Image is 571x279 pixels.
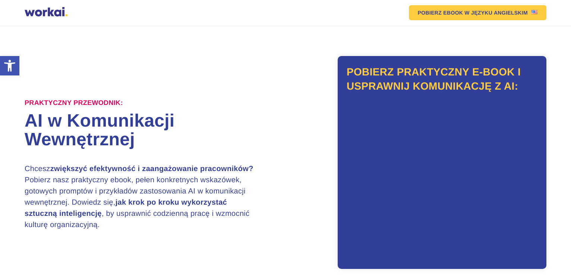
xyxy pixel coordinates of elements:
strong: jak krok po kroku wykorzystać sztuczną inteligencję [25,198,227,218]
label: Praktyczny przewodnik: [25,99,123,107]
iframe: Form 0 [347,102,537,255]
h1: AI w Komunikacji Wewnętrznej [25,112,285,149]
a: POBIERZ EBOOKW JĘZYKU ANGIELSKIMUS flag [409,5,546,20]
strong: zwiększyć efektywność i zaangażowanie pracowników? [50,165,253,173]
em: POBIERZ EBOOK [418,10,463,15]
img: US flag [531,10,537,14]
h3: Chcesz Pobierz nasz praktyczny ebook, pełen konkretnych wskazówek, gotowych promptów i przykładów... [25,163,259,230]
h2: Pobierz praktyczny e-book i usprawnij komunikację z AI: [347,65,537,93]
